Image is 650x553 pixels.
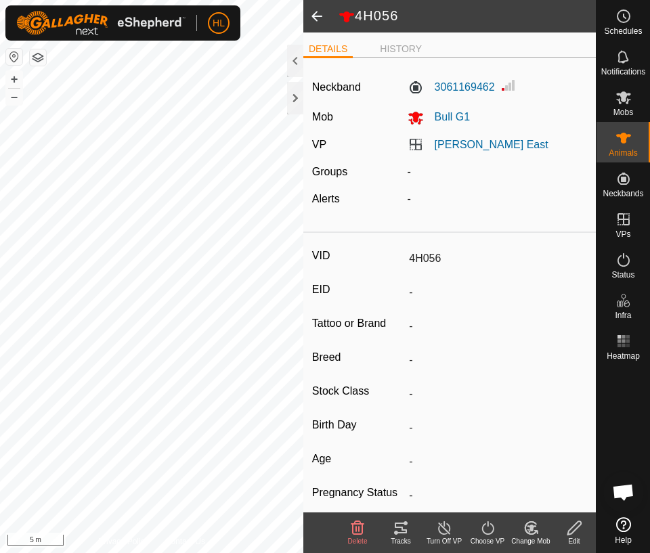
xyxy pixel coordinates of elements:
span: Delete [348,537,368,545]
label: Neckband [312,79,361,95]
li: HISTORY [374,42,427,56]
div: Tracks [379,536,422,546]
img: Gallagher Logo [16,11,186,35]
button: + [6,71,22,87]
div: - [402,191,593,207]
button: Reset Map [6,49,22,65]
a: Privacy Policy [98,535,149,548]
label: VP [312,139,326,150]
span: Schedules [604,27,642,35]
h2: 4H056 [339,7,596,25]
div: - [402,164,593,180]
label: Age [312,450,404,468]
span: Animals [609,149,638,157]
span: Infra [615,311,631,319]
button: Map Layers [30,49,46,66]
span: VPs [615,230,630,238]
div: Choose VP [466,536,509,546]
li: DETAILS [303,42,353,58]
label: Groups [312,166,347,177]
span: Notifications [601,68,645,76]
button: – [6,89,22,105]
span: Mobs [613,108,633,116]
label: Stock Class [312,382,404,400]
label: Tattoo or Brand [312,315,404,332]
label: Pregnancy Status [312,484,404,502]
span: Status [611,271,634,279]
div: Change Mob [509,536,552,546]
div: Edit [552,536,596,546]
img: Signal strength [500,77,517,93]
label: Mob [312,111,333,123]
label: Breed [312,349,404,366]
a: Help [597,512,650,550]
span: Bull G1 [424,111,470,123]
label: Birth Day [312,416,404,434]
a: Contact Us [165,535,205,548]
label: EID [312,281,404,298]
label: 3061169462 [408,79,495,95]
div: Open chat [603,472,644,512]
label: VID [312,247,404,265]
label: Alerts [312,193,340,204]
span: Heatmap [607,352,640,360]
a: [PERSON_NAME] East [435,139,548,150]
div: Turn Off VP [422,536,466,546]
span: Neckbands [603,190,643,198]
span: HL [213,16,225,30]
span: Help [615,536,632,544]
